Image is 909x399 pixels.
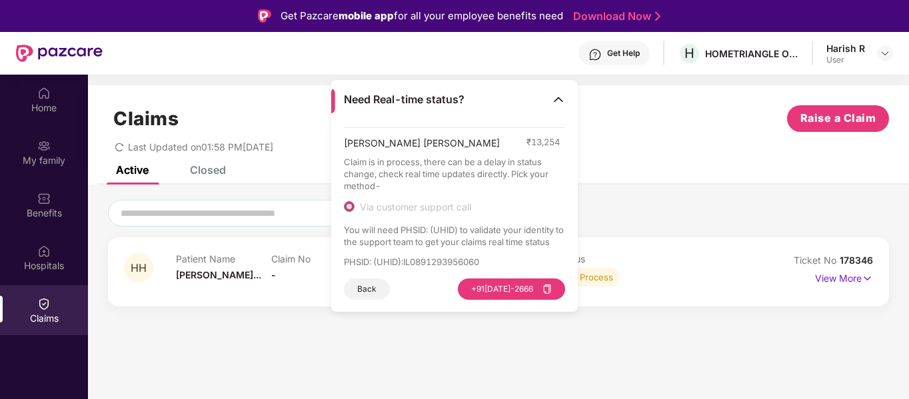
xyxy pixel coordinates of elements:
[826,55,865,65] div: User
[588,48,602,61] img: svg+xml;base64,PHN2ZyBpZD0iSGVscC0zMngzMiIgeG1sbnM9Imh0dHA6Ly93d3cudzMub3JnLzIwMDAvc3ZnIiB3aWR0aD...
[271,253,367,264] p: Claim No
[705,47,798,60] div: HOMETRIANGLE ONLINE SERVICES PRIVATE LIMITED
[552,93,565,106] img: Toggle Icon
[344,136,500,156] span: [PERSON_NAME] [PERSON_NAME]
[862,271,873,286] img: svg+xml;base64,PHN2ZyB4bWxucz0iaHR0cDovL3d3dy53My5vcmcvMjAwMC9zdmciIHdpZHRoPSIxNyIgaGVpZ2h0PSIxNy...
[684,45,694,61] span: H
[344,93,464,107] span: Need Real-time status?
[258,9,271,23] img: Logo
[37,297,51,310] img: svg+xml;base64,PHN2ZyBpZD0iQ2xhaW0iIHhtbG5zPSJodHRwOi8vd3d3LnczLm9yZy8yMDAwL3N2ZyIgd2lkdGg9IjIwIi...
[116,163,149,177] div: Active
[344,224,566,248] p: You will need PHSID: (UHID) to validate your identity to the support team to get your claims real...
[16,45,103,62] img: New Pazcare Logo
[190,163,226,177] div: Closed
[37,192,51,205] img: svg+xml;base64,PHN2ZyBpZD0iQmVuZWZpdHMiIHhtbG5zPSJodHRwOi8vd3d3LnczLm9yZy8yMDAwL3N2ZyIgd2lkdGg9Ij...
[794,254,840,266] span: Ticket No
[458,278,565,300] button: +91[DATE]-2666copy
[557,253,652,264] p: Status
[542,284,552,294] span: copy
[176,253,271,264] p: Patient Name
[281,8,563,24] div: Get Pazcare for all your employee benefits need
[339,9,394,22] strong: mobile app
[840,254,873,266] span: 178346
[128,141,273,153] span: Last Updated on 01:58 PM[DATE]
[655,9,660,23] img: Stroke
[573,9,656,23] a: Download Now
[271,269,276,280] span: -
[344,256,566,268] p: PHSID: (UHID) : IL0891293956060
[115,141,124,153] span: redo
[526,136,560,148] span: ₹ 13,254
[37,87,51,100] img: svg+xml;base64,PHN2ZyBpZD0iSG9tZSIgeG1sbnM9Imh0dHA6Ly93d3cudzMub3JnLzIwMDAvc3ZnIiB3aWR0aD0iMjAiIG...
[131,262,147,274] span: HH
[355,201,476,213] span: Via customer support call
[787,105,889,132] button: Raise a Claim
[37,244,51,258] img: svg+xml;base64,PHN2ZyBpZD0iSG9zcGl0YWxzIiB4bWxucz0iaHR0cDovL3d3dy53My5vcmcvMjAwMC9zdmciIHdpZHRoPS...
[344,278,390,300] button: Back
[113,107,179,130] h1: Claims
[800,110,876,127] span: Raise a Claim
[37,139,51,153] img: svg+xml;base64,PHN2ZyB3aWR0aD0iMjAiIGhlaWdodD0iMjAiIHZpZXdCb3g9IjAgMCAyMCAyMCIgZmlsbD0ibm9uZSIgeG...
[344,156,566,192] p: Claim is in process, there can be a delay in status change, check real time updates directly. Pic...
[815,268,873,286] p: View More
[607,48,640,59] div: Get Help
[826,42,865,55] div: Harish R
[176,269,261,280] span: [PERSON_NAME]...
[880,48,890,59] img: svg+xml;base64,PHN2ZyBpZD0iRHJvcGRvd24tMzJ4MzIiIHhtbG5zPSJodHRwOi8vd3d3LnczLm9yZy8yMDAwL3N2ZyIgd2...
[570,270,613,284] div: In Process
